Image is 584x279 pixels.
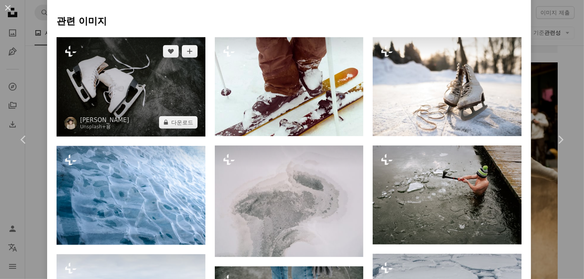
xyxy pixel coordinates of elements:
[215,83,364,90] a: 눈 속에 한 쌍의 스키 위에 서 있는 사람
[80,124,106,129] a: Unsplash+
[159,116,198,129] button: 다운로드
[57,146,205,245] img: 물 위의 얼음 가까이서 보기
[182,45,198,58] button: 컬렉션에 추가
[57,15,522,28] h4: 관련 이미지
[57,37,205,137] img: 검은 표면 위에 앉아 있는 한 쌍의 흰색 아이스 스케이트
[373,37,522,136] img: 늙은 여자들은 얼음 위에 누워 스케이트를 탄다. 닫으십시오.
[215,37,364,136] img: 눈 속에 한 쌍의 스키 위에 서 있는 사람
[373,191,522,199] a: 초록색 모자를 쓴 남자가 물속에 막대기를 들고 있다
[80,124,129,130] div: 용
[537,102,584,177] a: 다음
[163,45,179,58] button: 좋아요
[80,116,129,124] a: [PERSON_NAME]
[215,198,364,205] a: 눈이 많이 내리는 흰색 배경
[373,83,522,90] a: 늙은 여자들은 얼음 위에 누워 스케이트를 탄다. 닫으십시오.
[57,191,205,199] a: 물 위의 얼음 가까이서 보기
[64,117,77,129] img: Kateryna Hliznitsova의 프로필로 이동
[373,146,522,244] img: 초록색 모자를 쓴 남자가 물속에 막대기를 들고 있다
[57,83,205,90] a: 검은 표면 위에 앉아 있는 한 쌍의 흰색 아이스 스케이트
[215,146,364,257] img: 눈이 많이 내리는 흰색 배경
